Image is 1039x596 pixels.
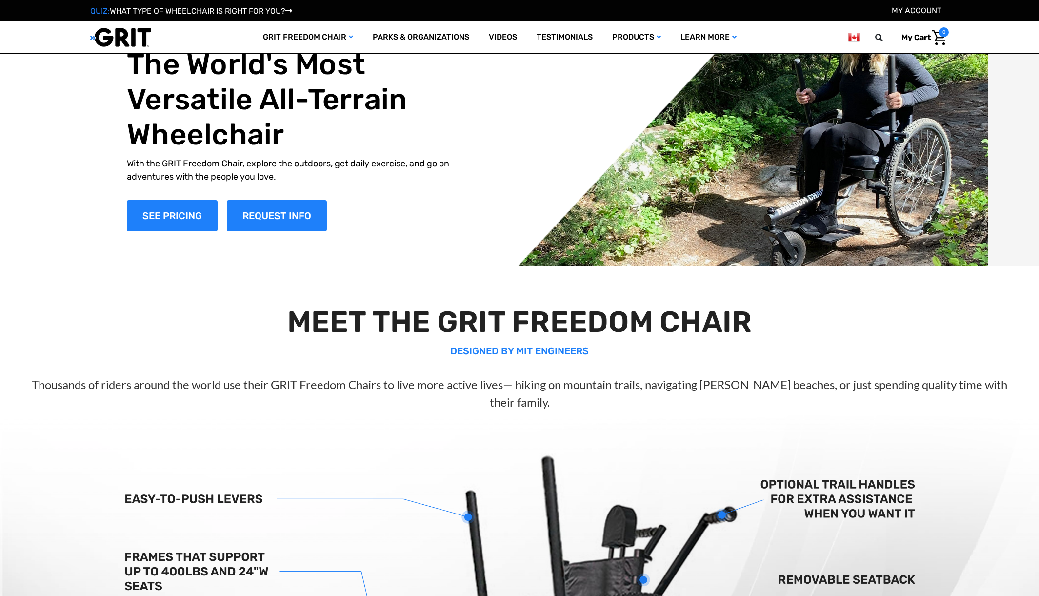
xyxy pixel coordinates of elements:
[26,344,1013,358] p: DESIGNED BY MIT ENGINEERS
[26,376,1013,411] p: Thousands of riders around the world use their GRIT Freedom Chairs to live more active lives— hik...
[671,21,746,53] a: Learn More
[602,21,671,53] a: Products
[90,6,110,16] span: QUIZ:
[253,21,363,53] a: GRIT Freedom Chair
[892,6,941,15] a: Account
[127,200,218,231] a: Shop Now
[848,31,860,43] img: ca.png
[894,27,949,48] a: Cart with 0 items
[939,27,949,37] span: 0
[227,200,327,231] a: Slide number 1, Request Information
[127,47,471,152] h1: The World's Most Versatile All-Terrain Wheelchair
[879,27,894,48] input: Search
[90,6,292,16] a: QUIZ:WHAT TYPE OF WHEELCHAIR IS RIGHT FOR YOU?
[901,33,931,42] span: My Cart
[479,21,527,53] a: Videos
[363,21,479,53] a: Parks & Organizations
[127,157,471,184] p: With the GRIT Freedom Chair, explore the outdoors, get daily exercise, and go on adventures with ...
[26,305,1013,340] h2: MEET THE GRIT FREEDOM CHAIR
[90,27,151,47] img: GRIT All-Terrain Wheelchair and Mobility Equipment
[527,21,602,53] a: Testimonials
[932,30,946,45] img: Cart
